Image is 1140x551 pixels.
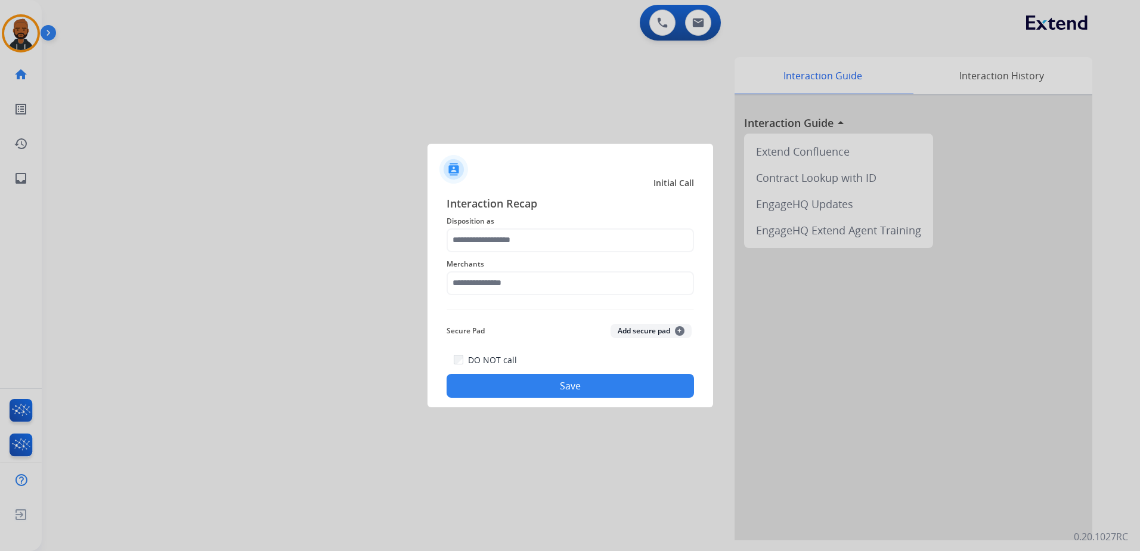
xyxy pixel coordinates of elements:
[447,374,694,398] button: Save
[447,324,485,338] span: Secure Pad
[653,177,694,189] span: Initial Call
[447,257,694,271] span: Merchants
[1074,530,1128,544] p: 0.20.1027RC
[439,155,468,184] img: contactIcon
[611,324,692,338] button: Add secure pad+
[447,195,694,214] span: Interaction Recap
[468,354,517,366] label: DO NOT call
[447,214,694,228] span: Disposition as
[675,326,684,336] span: +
